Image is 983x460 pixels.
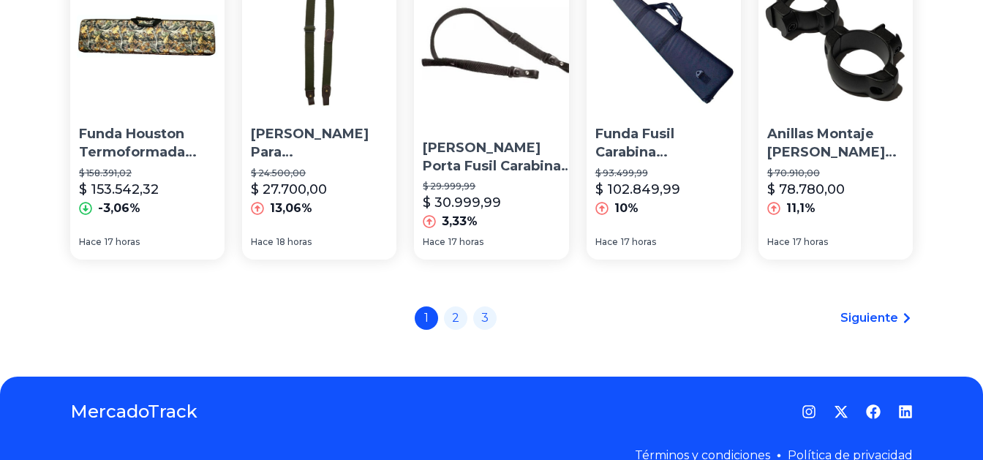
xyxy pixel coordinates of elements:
[251,125,388,162] p: [PERSON_NAME] Para [PERSON_NAME] Rifles Escopeta Carabina Suri 30mm
[866,404,881,419] a: Facebook
[79,125,216,162] p: Funda Houston Termoformada Fusil O Carabina C/mira 130 Cm
[840,309,898,327] span: Siguiente
[423,192,501,213] p: $ 30.999,99
[251,236,274,248] span: Hace
[270,200,312,217] p: 13,06%
[898,404,913,419] a: LinkedIn
[595,167,732,179] p: $ 93.499,99
[621,236,656,248] span: 17 horas
[767,236,790,248] span: Hace
[251,179,327,200] p: $ 27.700,00
[105,236,140,248] span: 17 horas
[442,213,478,230] p: 3,33%
[423,236,445,248] span: Hace
[595,179,680,200] p: $ 102.849,99
[802,404,816,419] a: Instagram
[423,139,573,176] p: [PERSON_NAME] Porta Fusil Carabina Rifle Houston Reforzada [GEOGRAPHIC_DATA]
[614,200,639,217] p: 10%
[448,236,483,248] span: 17 horas
[767,167,904,179] p: $ 70.910,00
[251,167,388,179] p: $ 24.500,00
[793,236,828,248] span: 17 horas
[98,200,140,217] p: -3,06%
[444,306,467,330] a: 2
[595,125,732,162] p: Funda Fusil Carabina [PERSON_NAME] Acolchada Standard 120cm
[423,181,573,192] p: $ 29.999,99
[70,400,197,423] a: MercadoTrack
[767,125,904,162] p: Anillas Montaje [PERSON_NAME] .22 Carabina Aire Comprimido
[767,179,845,200] p: $ 78.780,00
[786,200,816,217] p: 11,1%
[79,167,216,179] p: $ 158.391,02
[276,236,312,248] span: 18 horas
[595,236,618,248] span: Hace
[834,404,848,419] a: Twitter
[473,306,497,330] a: 3
[840,309,913,327] a: Siguiente
[79,236,102,248] span: Hace
[79,179,159,200] p: $ 153.542,32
